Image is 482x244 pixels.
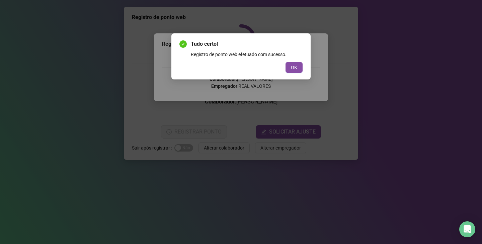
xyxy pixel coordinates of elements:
div: Registro de ponto web efetuado com sucesso. [191,51,303,58]
button: OK [286,62,303,73]
span: check-circle [179,40,187,48]
span: Tudo certo! [191,40,303,48]
span: OK [291,64,297,71]
div: Open Intercom Messenger [459,221,475,237]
